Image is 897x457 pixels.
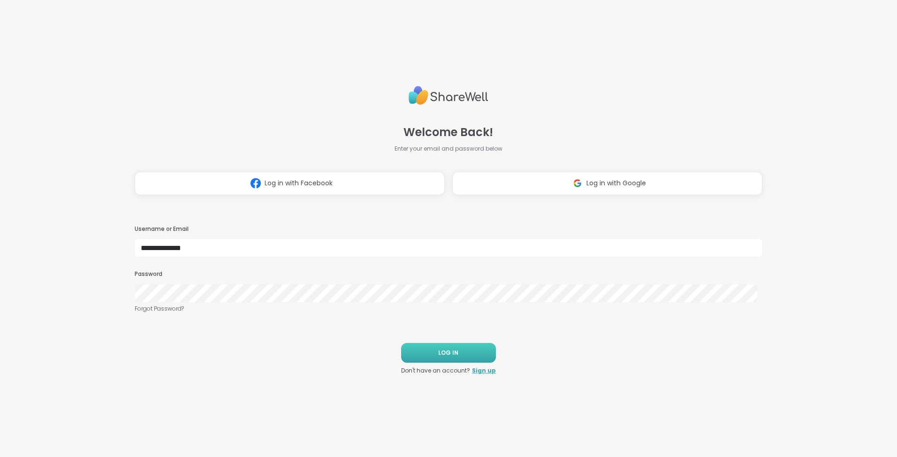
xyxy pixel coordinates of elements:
[395,145,502,153] span: Enter your email and password below
[135,172,445,195] button: Log in with Facebook
[472,366,496,375] a: Sign up
[135,305,762,313] a: Forgot Password?
[438,349,458,357] span: LOG IN
[401,366,470,375] span: Don't have an account?
[452,172,762,195] button: Log in with Google
[247,175,265,192] img: ShareWell Logomark
[401,343,496,363] button: LOG IN
[135,225,762,233] h3: Username or Email
[586,178,646,188] span: Log in with Google
[409,82,488,109] img: ShareWell Logo
[569,175,586,192] img: ShareWell Logomark
[403,124,493,141] span: Welcome Back!
[265,178,333,188] span: Log in with Facebook
[135,270,762,278] h3: Password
